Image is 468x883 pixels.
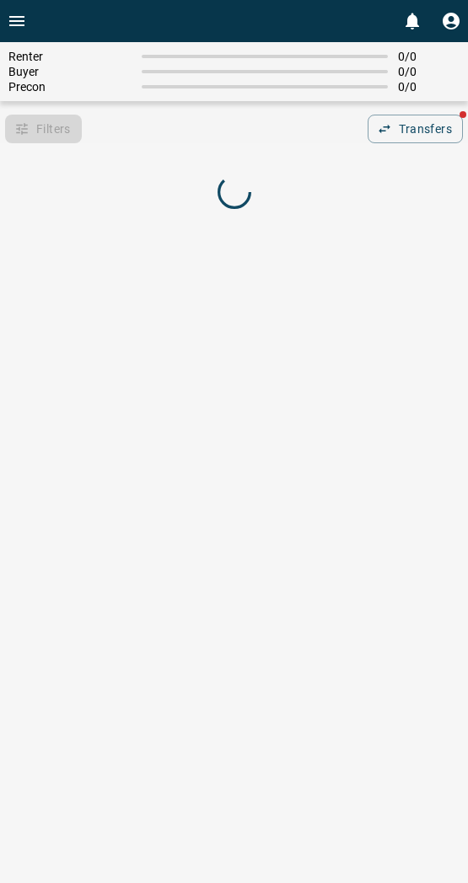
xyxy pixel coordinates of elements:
span: 0 / 0 [398,80,460,94]
span: Renter [8,50,132,63]
button: Profile [434,4,468,38]
span: 0 / 0 [398,65,460,78]
span: Buyer [8,65,132,78]
button: Transfers [368,115,463,143]
span: Precon [8,80,132,94]
span: 0 / 0 [398,50,460,63]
